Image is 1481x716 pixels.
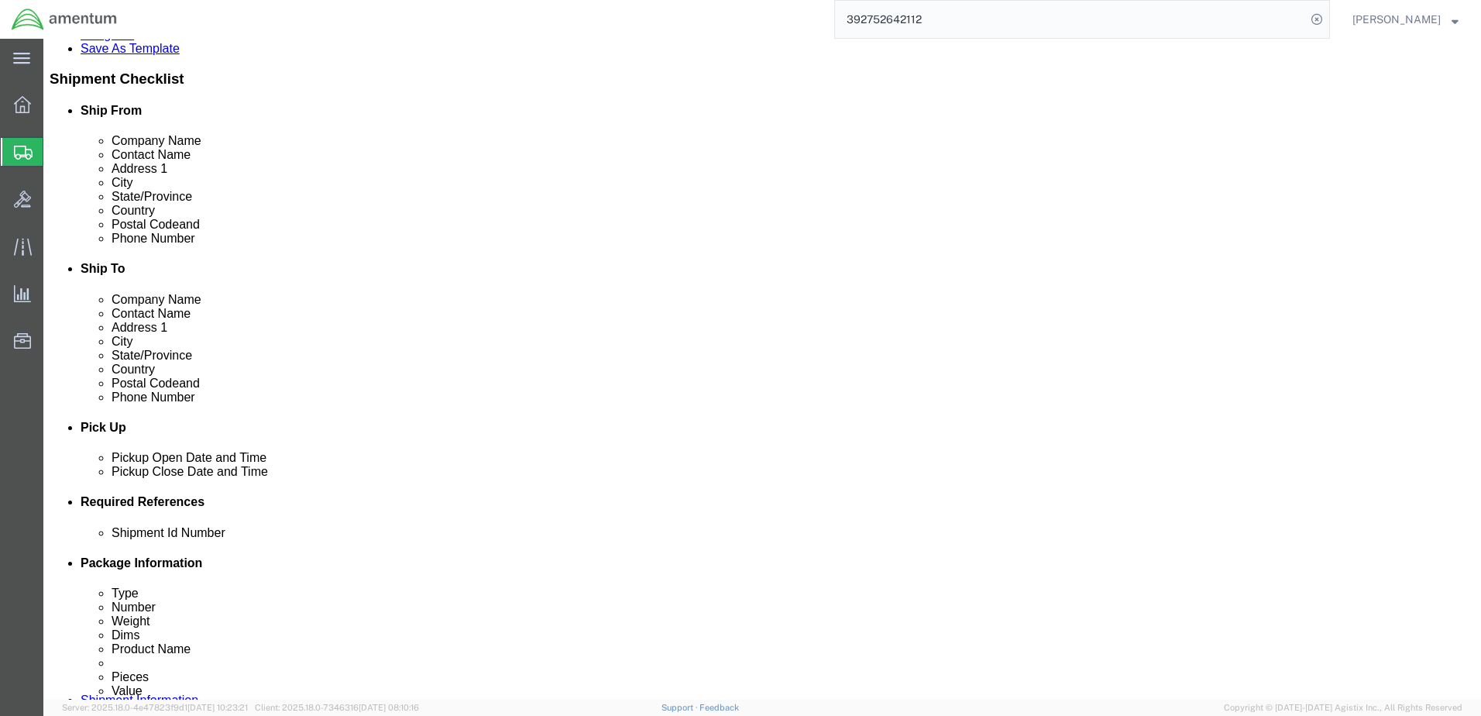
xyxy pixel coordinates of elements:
[835,1,1306,38] input: Search for shipment number, reference number
[1352,10,1459,29] button: [PERSON_NAME]
[699,703,739,712] a: Feedback
[11,8,118,31] img: logo
[187,703,248,712] span: [DATE] 10:23:21
[661,703,700,712] a: Support
[359,703,419,712] span: [DATE] 08:10:16
[255,703,419,712] span: Client: 2025.18.0-7346316
[43,39,1481,700] iframe: FS Legacy Container
[62,703,248,712] span: Server: 2025.18.0-4e47823f9d1
[1352,11,1441,28] span: Norma Scott
[1224,701,1462,714] span: Copyright © [DATE]-[DATE] Agistix Inc., All Rights Reserved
